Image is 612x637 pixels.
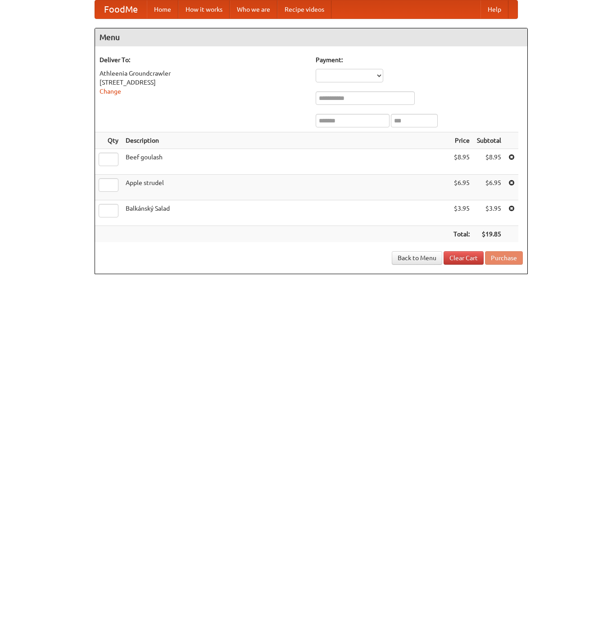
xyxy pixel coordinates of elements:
[444,251,484,265] a: Clear Cart
[473,175,505,200] td: $6.95
[473,200,505,226] td: $3.95
[95,0,147,18] a: FoodMe
[316,55,523,64] h5: Payment:
[100,78,307,87] div: [STREET_ADDRESS]
[95,28,527,46] h4: Menu
[481,0,508,18] a: Help
[95,132,122,149] th: Qty
[473,132,505,149] th: Subtotal
[450,175,473,200] td: $6.95
[485,251,523,265] button: Purchase
[100,69,307,78] div: Athleenia Groundcrawler
[473,226,505,243] th: $19.85
[100,55,307,64] h5: Deliver To:
[122,200,450,226] td: Balkánský Salad
[450,226,473,243] th: Total:
[122,175,450,200] td: Apple strudel
[147,0,178,18] a: Home
[450,200,473,226] td: $3.95
[230,0,277,18] a: Who we are
[473,149,505,175] td: $8.95
[122,149,450,175] td: Beef goulash
[100,88,121,95] a: Change
[450,149,473,175] td: $8.95
[277,0,331,18] a: Recipe videos
[392,251,442,265] a: Back to Menu
[178,0,230,18] a: How it works
[122,132,450,149] th: Description
[450,132,473,149] th: Price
